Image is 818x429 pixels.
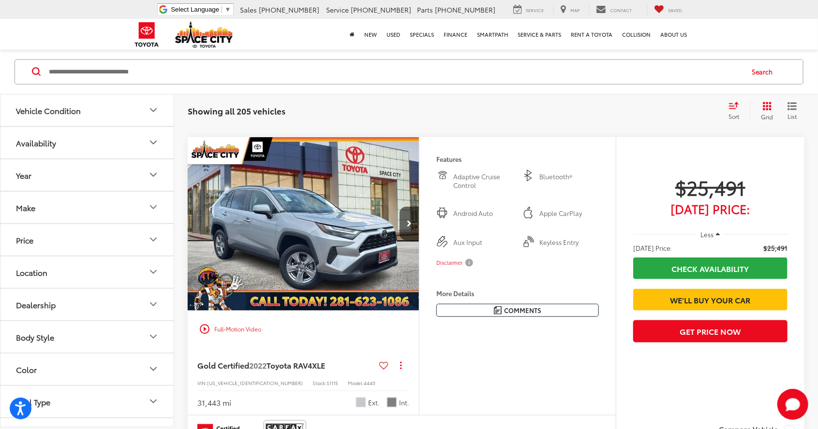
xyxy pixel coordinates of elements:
div: Body Style [148,331,159,343]
span: [US_VEHICLE_IDENTIFICATION_NUMBER] [207,379,303,386]
a: Contact [589,4,640,15]
a: Check Availability [633,257,788,279]
button: PricePrice [0,224,175,255]
div: Body Style [16,332,54,341]
span: VIN: [197,379,207,386]
div: Fuel Type [148,396,159,407]
span: Stock: [312,379,327,386]
div: Price [16,235,33,244]
a: 2022 Toyota RAV4 XLE FWD SUV2022 Toyota RAV4 XLE FWD SUV2022 Toyota RAV4 XLE FWD SUV2022 Toyota R... [187,137,420,311]
svg: Start Chat [777,389,808,420]
div: Dealership [148,299,159,310]
img: Toyota [129,19,165,50]
span: Contact [610,7,632,13]
span: S1115 [327,379,338,386]
a: Gold Certified2022Toyota RAV4XLE [197,360,375,371]
a: Select Language​ [171,6,231,13]
span: Android Auto [453,209,513,218]
img: 2022 Toyota RAV4 XLE FWD SUV [187,137,420,312]
span: XLE [312,359,325,371]
button: Vehicle ConditionVehicle Condition [0,94,175,126]
div: Vehicle Condition [16,105,81,114]
button: List View [780,101,804,120]
span: Apple CarPlay [539,209,599,218]
span: Comments [504,306,541,315]
a: My Saved Vehicles [647,4,690,15]
a: We'll Buy Your Car [633,289,788,311]
a: About Us [656,19,692,50]
div: Color [16,364,37,373]
div: Color [148,363,159,375]
button: Select sort value [724,101,750,120]
button: DealershipDealership [0,288,175,320]
span: Showing all 205 vehicles [188,104,285,116]
button: MakeMake [0,191,175,223]
div: Availability [148,137,159,148]
div: Year [16,170,31,179]
div: Location [16,267,47,276]
input: Search by Make, Model, or Keyword [48,60,743,83]
button: LocationLocation [0,256,175,287]
span: [PHONE_NUMBER] [351,5,412,14]
span: Ext. [368,398,380,407]
img: Comments [494,306,502,315]
div: 31,443 mi [197,397,231,408]
span: Keyless Entry [539,238,599,247]
span: Map [571,7,580,13]
span: $25,491 [763,243,788,253]
span: Sort [729,112,739,120]
span: dropdown dots [400,361,402,369]
button: Less [696,226,725,243]
span: Aux Input [453,238,513,247]
span: Toyota RAV4 [267,359,312,371]
span: 4440 [364,379,375,386]
button: Actions [392,357,409,374]
span: Grid [761,113,773,121]
a: Map [553,4,587,15]
a: Service & Parts [513,19,566,50]
span: 2022 [249,359,267,371]
div: Location [148,266,159,278]
button: Grid View [750,101,780,120]
div: Make [16,202,35,212]
span: Saved [669,7,683,13]
div: Dealership [16,300,56,309]
span: List [788,112,797,120]
button: YearYear [0,159,175,190]
div: Make [148,201,159,213]
span: Service [327,5,349,14]
a: Collision [618,19,656,50]
span: $25,491 [633,175,788,199]
span: [DATE] Price: [633,243,672,253]
button: Fuel TypeFuel Type [0,386,175,417]
a: Used [382,19,405,50]
div: Price [148,234,159,245]
span: Parts [417,5,433,14]
h4: More Details [436,290,599,297]
span: Ash [387,398,397,407]
a: Specials [405,19,439,50]
span: Model: [348,379,364,386]
button: Disclaimer [436,253,475,273]
button: Get Price Now [633,320,788,342]
span: Service [526,7,544,13]
button: Search [743,59,787,84]
span: Select Language [171,6,219,13]
span: [PHONE_NUMBER] [259,5,320,14]
span: [DATE] Price: [633,204,788,214]
a: Service [506,4,551,15]
a: Rent a Toyota [566,19,618,50]
button: ColorColor [0,353,175,385]
button: AvailabilityAvailability [0,127,175,158]
h4: Features [436,156,599,162]
div: Availability [16,138,56,147]
a: SmartPath [473,19,513,50]
span: Gold Certified [197,359,249,371]
span: Silver Sky Metallic [356,398,366,407]
button: Toggle Chat Window [777,389,808,420]
div: Vehicle Condition [148,104,159,116]
span: Int. [399,398,409,407]
button: Body StyleBody Style [0,321,175,352]
div: Year [148,169,159,181]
